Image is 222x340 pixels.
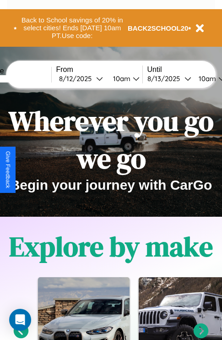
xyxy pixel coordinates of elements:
[194,74,218,83] div: 10am
[17,14,128,42] button: Back to School savings of 20% in select cities! Ends [DATE] 10am PT.Use code:
[56,74,106,83] button: 8/12/2025
[147,74,184,83] div: 8 / 13 / 2025
[9,228,213,265] h1: Explore by make
[5,151,11,188] div: Give Feedback
[106,74,142,83] button: 10am
[128,24,189,32] b: BACK2SCHOOL20
[59,74,96,83] div: 8 / 12 / 2025
[56,66,142,74] label: From
[108,74,133,83] div: 10am
[9,309,31,331] div: Open Intercom Messenger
